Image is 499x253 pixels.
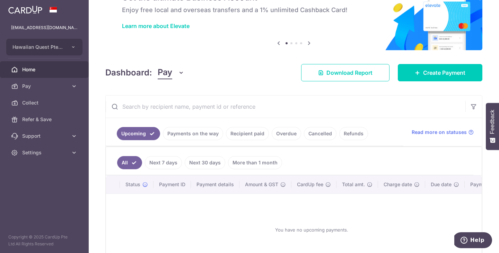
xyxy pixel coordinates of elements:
[226,127,269,140] a: Recipient paid
[297,181,323,188] span: CardUp fee
[12,44,64,51] span: Hawaiian Quest Pte Ltd
[22,99,68,106] span: Collect
[6,39,82,55] button: Hawaiian Quest Pte Ltd
[412,129,474,136] a: Read more on statuses
[22,116,68,123] span: Refer & Save
[272,127,301,140] a: Overdue
[122,6,466,14] h6: Enjoy free local and overseas transfers and a 1% unlimited Cashback Card!
[11,24,78,31] p: [EMAIL_ADDRESS][DOMAIN_NAME]
[105,66,152,79] h4: Dashboard:
[125,181,140,188] span: Status
[301,64,389,81] a: Download Report
[117,127,160,140] a: Upcoming
[158,66,184,79] button: Pay
[185,156,225,169] a: Next 30 days
[22,83,68,90] span: Pay
[326,69,373,77] span: Download Report
[228,156,282,169] a: More than 1 month
[304,127,336,140] a: Cancelled
[154,175,191,193] th: Payment ID
[431,181,452,188] span: Due date
[117,156,142,169] a: All
[122,22,190,29] a: Learn more about Elevate
[412,129,467,136] span: Read more on statuses
[22,133,68,139] span: Support
[384,181,412,188] span: Charge date
[8,6,42,14] img: CardUp
[106,96,465,118] input: Search by recipient name, payment id or reference
[158,66,172,79] span: Pay
[489,110,496,134] span: Feedback
[423,69,465,77] span: Create Payment
[486,103,499,150] button: Feedback - Show survey
[22,149,68,156] span: Settings
[339,127,368,140] a: Refunds
[22,66,68,73] span: Home
[145,156,182,169] a: Next 7 days
[398,64,482,81] a: Create Payment
[245,181,278,188] span: Amount & GST
[342,181,365,188] span: Total amt.
[163,127,223,140] a: Payments on the way
[191,175,239,193] th: Payment details
[454,232,492,250] iframe: Opens a widget where you can find more information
